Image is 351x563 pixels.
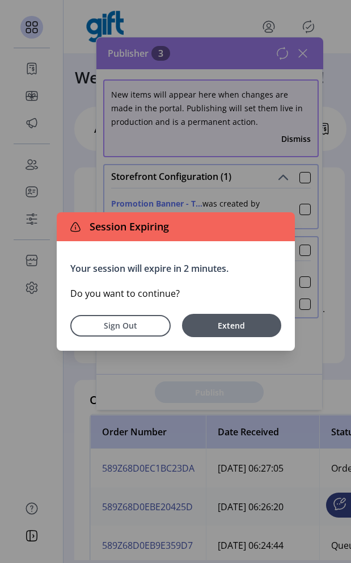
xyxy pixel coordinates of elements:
[70,287,281,300] p: Do you want to continue?
[70,262,281,275] p: Your session will expire in 2 minutes.
[182,314,281,337] button: Extend
[188,320,276,331] span: Extend
[70,315,171,337] button: Sign Out
[85,219,169,234] span: Session Expiring
[85,320,156,331] span: Sign Out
